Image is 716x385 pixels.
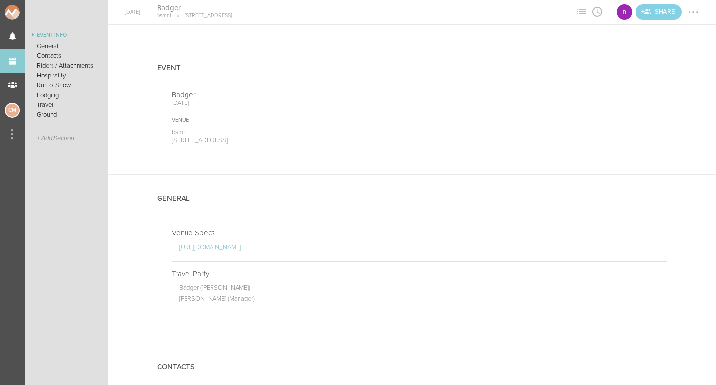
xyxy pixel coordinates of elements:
[25,100,108,110] a: Travel
[25,41,108,51] a: General
[172,90,398,99] p: Badger
[636,4,682,20] a: Invite teams to the Event
[172,117,398,124] div: Venue
[25,90,108,100] a: Lodging
[172,128,398,136] p: bsmnt
[179,295,667,306] p: [PERSON_NAME] (Manager)
[25,61,108,71] a: Riders / Attachments
[25,51,108,61] a: Contacts
[589,8,605,14] span: View Itinerary
[157,3,232,13] h4: Badger
[157,64,181,72] h4: Event
[25,71,108,80] a: Hospitality
[172,229,667,237] p: Venue Specs
[636,4,682,20] div: Share
[172,136,398,144] p: [STREET_ADDRESS]
[616,3,633,21] div: bsmnt
[5,103,20,118] div: Charlie McGinley
[157,194,190,203] h4: General
[172,99,398,107] p: [DATE]
[616,3,633,21] div: B
[5,5,60,20] img: NOMAD
[37,135,74,142] span: + Add Section
[574,8,589,14] span: View Sections
[25,110,108,120] a: Ground
[25,29,108,41] a: Event Info
[157,363,195,371] h4: Contacts
[157,12,171,19] p: bsmnt
[179,243,241,251] a: [URL][DOMAIN_NAME]
[25,80,108,90] a: Run of Show
[171,12,232,19] p: [STREET_ADDRESS]
[179,284,667,295] p: Badger ([PERSON_NAME])
[172,269,667,278] p: Travel Party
